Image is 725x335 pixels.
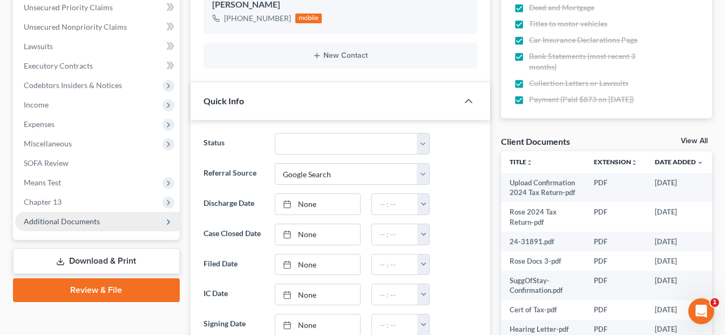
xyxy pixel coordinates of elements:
[212,51,469,60] button: New Contact
[510,158,533,166] a: Titleunfold_more
[24,158,69,167] span: SOFA Review
[646,271,712,300] td: [DATE]
[372,284,418,305] input: -- : --
[198,224,269,245] label: Case Closed Date
[275,314,360,335] a: None
[529,51,650,72] span: Bank Statements (most recent 3 months)
[15,17,180,37] a: Unsecured Nonpriority Claims
[13,278,180,302] a: Review & File
[697,159,703,166] i: expand_more
[275,194,360,215] a: None
[585,202,646,232] td: PDF
[501,232,585,251] td: 24-31891.pdf
[198,133,269,155] label: Status
[501,173,585,203] td: Upload Confirmation 2024 Tax Return-pdf
[198,163,269,185] label: Referral Source
[529,78,628,89] span: Collection Letters or Lawsuits
[15,37,180,56] a: Lawsuits
[594,158,638,166] a: Extensionunfold_more
[224,13,291,24] div: [PHONE_NUMBER]
[13,249,180,274] a: Download & Print
[275,224,360,245] a: None
[24,100,49,109] span: Income
[646,300,712,320] td: [DATE]
[24,119,55,129] span: Expenses
[529,35,638,45] span: Car Insurance Declarations Page
[501,271,585,300] td: SuggOfStay-Confirmation.pdf
[529,2,594,13] span: Deed and Mortgage
[295,14,322,23] div: mobile
[15,56,180,76] a: Executory Contracts
[198,193,269,215] label: Discharge Date
[585,173,646,203] td: PDF
[24,22,127,31] span: Unsecured Nonpriority Claims
[501,136,570,147] div: Client Documents
[204,96,244,106] span: Quick Info
[681,137,708,145] a: View All
[372,194,418,215] input: -- : --
[24,81,122,90] span: Codebtors Insiders & Notices
[585,300,646,320] td: PDF
[655,158,703,166] a: Date Added expand_more
[24,61,93,70] span: Executory Contracts
[198,254,269,276] label: Filed Date
[372,254,418,275] input: -- : --
[24,197,62,206] span: Chapter 13
[585,271,646,300] td: PDF
[24,42,53,51] span: Lawsuits
[631,159,638,166] i: unfold_more
[526,159,533,166] i: unfold_more
[372,224,418,245] input: -- : --
[646,251,712,271] td: [DATE]
[24,3,113,12] span: Unsecured Priority Claims
[501,251,585,271] td: Rose Docs 3-pdf
[646,202,712,232] td: [DATE]
[585,251,646,271] td: PDF
[24,139,72,148] span: Miscellaneous
[646,173,712,203] td: [DATE]
[501,300,585,320] td: Cert of Tax-pdf
[198,284,269,305] label: IC Date
[710,298,719,307] span: 1
[24,178,61,187] span: Means Test
[24,217,100,226] span: Additional Documents
[501,202,585,232] td: Rose 2024 Tax Return-pdf
[529,94,634,105] span: Payment (Paid $873 on [DATE])
[529,18,607,29] span: Titles to motor vehicles
[372,314,418,335] input: -- : --
[275,254,360,275] a: None
[15,153,180,173] a: SOFA Review
[585,232,646,251] td: PDF
[275,284,360,305] a: None
[646,232,712,251] td: [DATE]
[688,298,714,324] iframe: Intercom live chat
